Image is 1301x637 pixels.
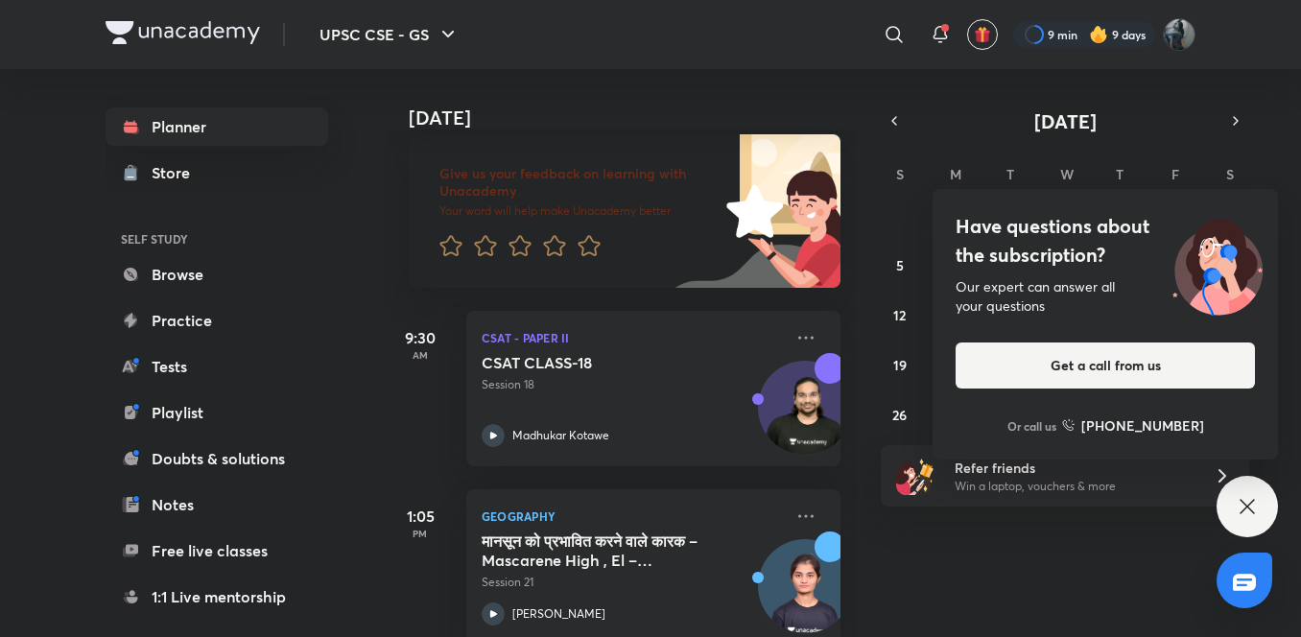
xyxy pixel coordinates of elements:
h6: [PHONE_NUMBER] [1081,415,1204,436]
abbr: October 19, 2025 [893,356,907,374]
img: referral [896,457,934,495]
p: Madhukar Kotawe [512,427,609,444]
p: Win a laptop, vouchers & more [955,478,1191,495]
p: AM [382,349,459,361]
a: Doubts & solutions [106,439,328,478]
button: UPSC CSE - GS [308,15,471,54]
abbr: Friday [1171,165,1179,183]
h4: [DATE] [409,106,860,130]
abbr: October 5, 2025 [896,256,904,274]
abbr: Monday [950,165,961,183]
h6: Refer friends [955,458,1191,478]
p: Session 18 [482,376,783,393]
p: Session 21 [482,574,783,591]
button: October 12, 2025 [885,299,915,330]
h5: मानसून को प्रभावित करने वाले कारक – Mascarene High , El – Nino La Nina [482,531,721,570]
p: Your word will help make Unacademy better [439,203,720,219]
p: Or call us [1007,417,1056,435]
abbr: Wednesday [1060,165,1074,183]
abbr: October 26, 2025 [892,406,907,424]
p: PM [382,528,459,539]
abbr: October 12, 2025 [893,306,906,324]
div: Store [152,161,201,184]
a: Store [106,153,328,192]
img: Company Logo [106,21,260,44]
abbr: Tuesday [1006,165,1014,183]
img: streak [1089,25,1108,44]
div: Our expert can answer all your questions [956,277,1255,316]
img: feedback_image [661,134,840,288]
abbr: Sunday [896,165,904,183]
a: Planner [106,107,328,146]
h5: CSAT CLASS-18 [482,353,721,372]
a: Free live classes [106,531,328,570]
h6: Give us your feedback on learning with Unacademy [439,165,720,200]
h5: 9:30 [382,326,459,349]
button: October 26, 2025 [885,399,915,430]
button: October 5, 2025 [885,249,915,280]
button: [DATE] [908,107,1222,134]
abbr: Thursday [1116,165,1124,183]
p: Geography [482,505,783,528]
p: [PERSON_NAME] [512,605,605,623]
button: Get a call from us [956,342,1255,389]
img: Komal [1163,18,1195,51]
h4: Have questions about the subscription? [956,212,1255,270]
img: Avatar [759,371,851,463]
img: avatar [974,26,991,43]
img: ttu_illustration_new.svg [1157,212,1278,316]
button: October 19, 2025 [885,349,915,380]
a: [PHONE_NUMBER] [1062,415,1204,436]
h5: 1:05 [382,505,459,528]
abbr: Saturday [1226,165,1234,183]
span: [DATE] [1034,108,1097,134]
button: avatar [967,19,998,50]
h6: SELF STUDY [106,223,328,255]
a: Tests [106,347,328,386]
a: Practice [106,301,328,340]
a: Playlist [106,393,328,432]
a: 1:1 Live mentorship [106,578,328,616]
p: CSAT - Paper II [482,326,783,349]
a: Notes [106,485,328,524]
a: Browse [106,255,328,294]
a: Company Logo [106,21,260,49]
